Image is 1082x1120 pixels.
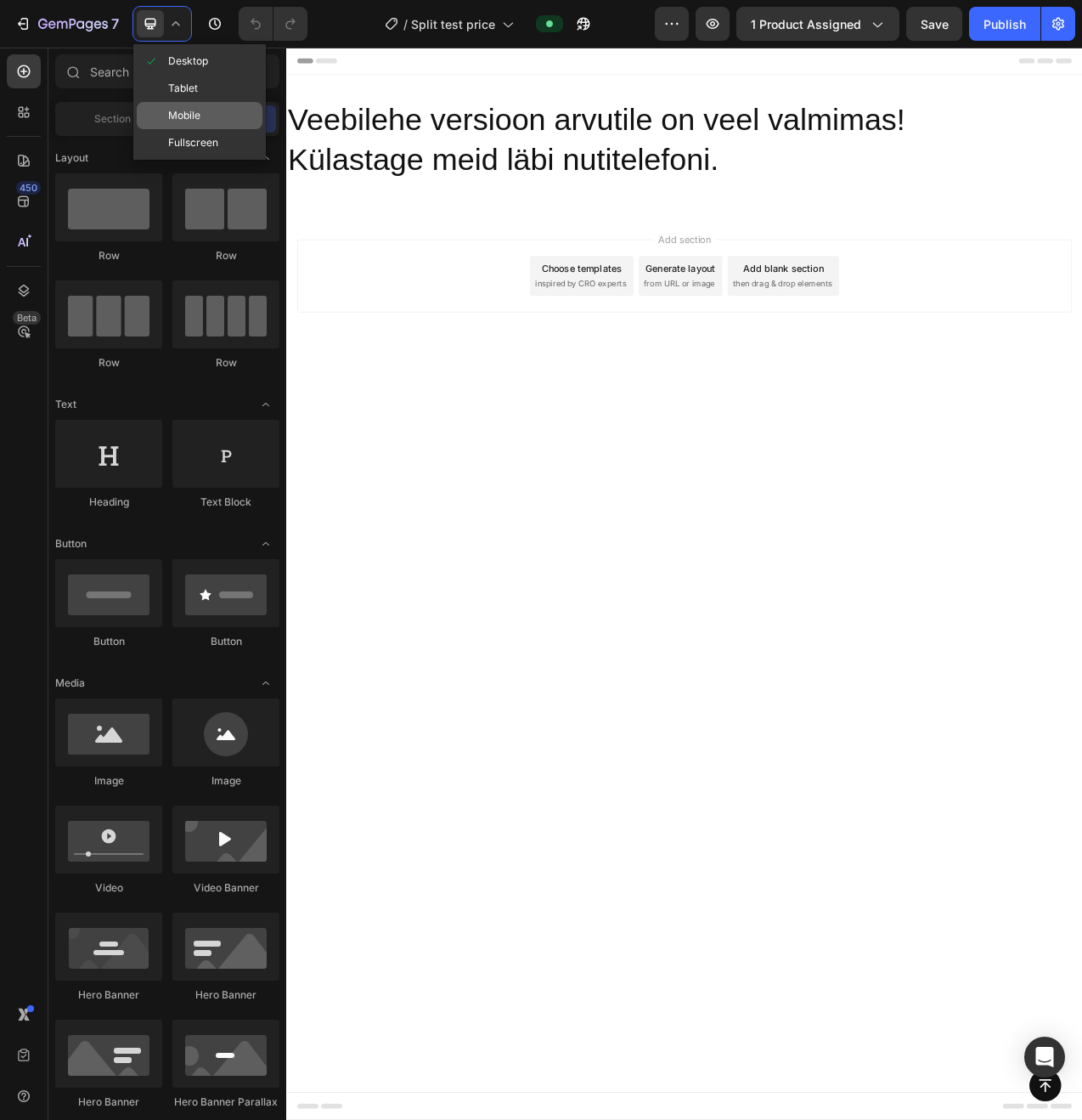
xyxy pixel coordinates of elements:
div: Row [55,355,162,371]
div: Choose templates [327,274,430,291]
span: Section [94,111,131,127]
div: Button [55,634,162,649]
span: inspired by CRO experts [318,295,435,310]
div: Row [172,248,279,263]
div: Hero Banner [55,1095,162,1110]
p: 7 [111,14,119,34]
iframe: Design area [286,48,1082,1120]
div: Beta [13,311,41,325]
span: Toggle open [252,144,279,172]
span: Fullscreen [168,134,218,151]
div: 450 [16,181,41,195]
div: Add blank section [584,274,688,291]
div: Row [55,248,162,263]
div: Hero Banner [172,987,279,1003]
div: Open Intercom Messenger [1024,1037,1065,1078]
div: Text Block [172,495,279,510]
span: Media [55,676,85,691]
div: Video Banner [172,880,279,896]
span: Add section [470,236,550,254]
span: 1 product assigned [751,15,861,33]
div: Undo/Redo [239,7,307,41]
div: Generate layout [460,274,549,291]
span: Toggle open [252,530,279,557]
div: Image [172,773,279,789]
span: Text [55,397,76,412]
div: Image [55,773,162,789]
span: Toggle open [252,391,279,418]
span: Tablet [168,80,198,97]
span: / [403,15,408,33]
span: Mobile [168,107,200,124]
div: Hero Banner Parallax [172,1095,279,1110]
span: Button [55,536,87,552]
span: Split test price [411,15,495,33]
div: Button [172,634,279,649]
button: Save [906,7,962,41]
button: 1 product assigned [736,7,899,41]
div: Video [55,880,162,896]
div: Publish [983,15,1026,33]
span: Toggle open [252,670,279,697]
div: Hero Banner [55,987,162,1003]
span: Save [921,17,949,31]
div: Row [172,355,279,371]
span: then drag & drop elements [572,295,698,310]
span: Layout [55,150,88,166]
button: 7 [7,7,127,41]
span: from URL or image [458,295,549,310]
button: Publish [969,7,1040,41]
div: Heading [55,495,162,510]
span: Desktop [168,53,208,70]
